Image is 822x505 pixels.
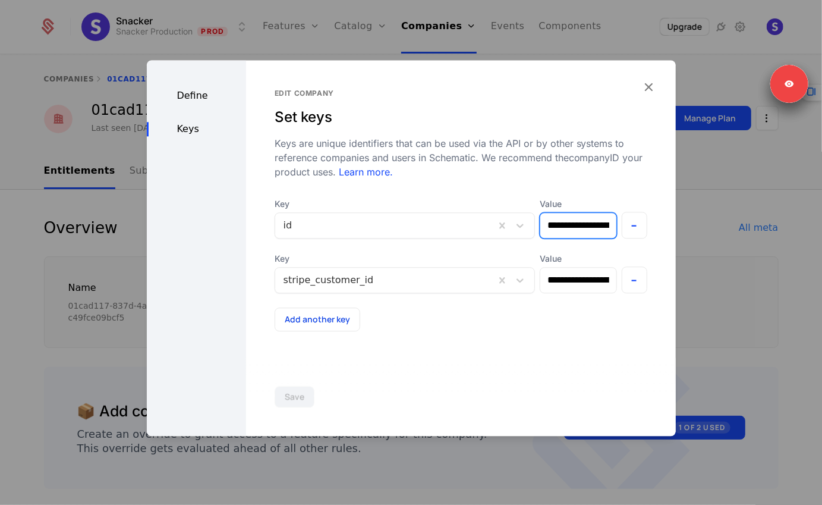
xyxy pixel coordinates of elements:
[275,386,314,407] button: Save
[275,308,360,331] button: Add another key
[275,198,535,210] span: Key
[622,212,647,239] button: -
[275,136,647,179] div: Keys are unique identifiers that can be used via the API or by other systems to reference compani...
[275,108,647,127] div: Set keys
[622,266,647,293] button: -
[540,253,617,265] label: Value
[275,253,535,265] span: Key
[147,122,246,136] div: Keys
[147,89,246,103] div: Define
[540,198,617,210] label: Value
[336,166,393,178] a: Learn more.
[275,89,647,98] div: Edit company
